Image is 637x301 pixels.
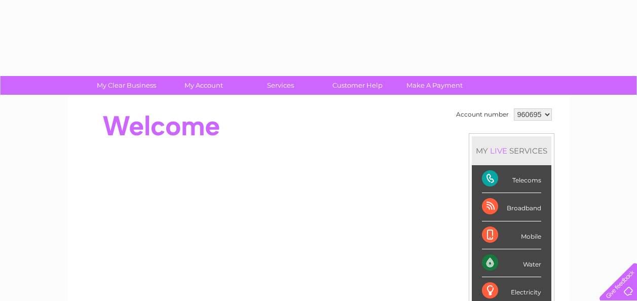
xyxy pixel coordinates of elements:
div: Mobile [482,221,541,249]
div: Broadband [482,193,541,221]
div: Telecoms [482,165,541,193]
div: LIVE [488,146,509,156]
a: Customer Help [316,76,399,95]
a: My Clear Business [85,76,168,95]
div: MY SERVICES [472,136,551,165]
td: Account number [454,106,511,123]
a: My Account [162,76,245,95]
a: Make A Payment [393,76,476,95]
a: Services [239,76,322,95]
div: Water [482,249,541,277]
